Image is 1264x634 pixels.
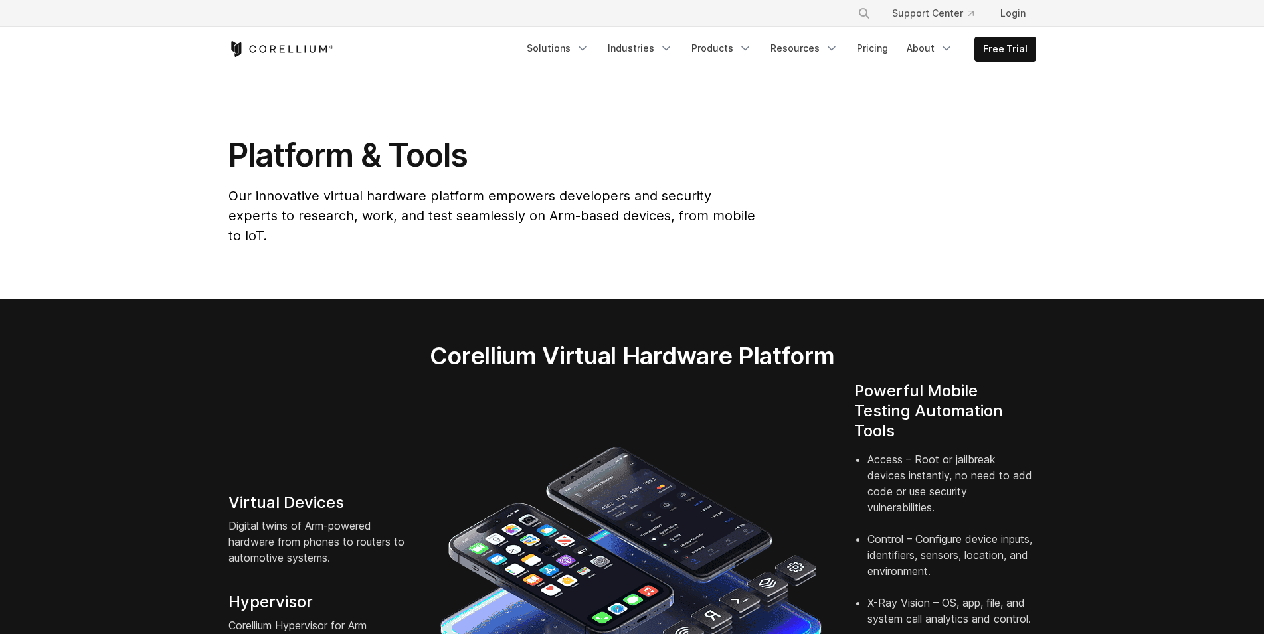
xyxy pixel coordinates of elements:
[367,341,897,370] h2: Corellium Virtual Hardware Platform
[228,41,334,57] a: Corellium Home
[852,1,876,25] button: Search
[867,531,1036,595] li: Control – Configure device inputs, identifiers, sensors, location, and environment.
[854,381,1036,441] h4: Powerful Mobile Testing Automation Tools
[683,37,760,60] a: Products
[842,1,1036,25] div: Navigation Menu
[519,37,1036,62] div: Navigation Menu
[600,37,681,60] a: Industries
[975,37,1036,61] a: Free Trial
[867,451,1036,531] li: Access – Root or jailbreak devices instantly, no need to add code or use security vulnerabilities.
[899,37,961,60] a: About
[849,37,896,60] a: Pricing
[990,1,1036,25] a: Login
[881,1,984,25] a: Support Center
[228,493,410,513] h4: Virtual Devices
[228,592,410,612] h4: Hypervisor
[228,188,755,244] span: Our innovative virtual hardware platform empowers developers and security experts to research, wo...
[519,37,597,60] a: Solutions
[228,518,410,566] p: Digital twins of Arm-powered hardware from phones to routers to automotive systems.
[228,135,758,175] h1: Platform & Tools
[763,37,846,60] a: Resources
